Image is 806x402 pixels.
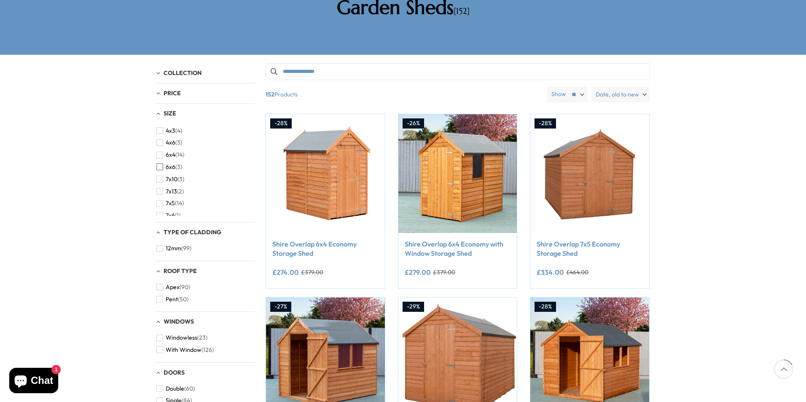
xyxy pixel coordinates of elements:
[164,228,221,236] span: Type of Cladding
[156,344,214,356] button: With Window
[156,383,195,395] button: Double
[405,239,511,258] a: Shire Overlap 6x4 Economy with Window Storage Shed
[530,114,649,233] img: Shire Overlap 7x5 Economy Storage Shed - Best Shed
[201,346,214,354] span: (126)
[7,368,61,395] inbox-online-store-chat: Shopify online store chat
[177,176,184,183] span: (3)
[301,269,323,275] del: £379.00
[164,369,185,376] span: Doors
[166,385,184,392] span: Double
[270,118,292,129] div: -28%
[405,269,431,276] ins: £279.00
[270,302,291,312] div: -27%
[272,269,299,276] ins: £274.00
[596,86,639,102] span: Date, old to new
[156,209,180,222] button: 7x6
[156,185,184,198] button: 7x13
[156,137,182,149] button: 4x6
[166,212,175,219] span: 7x6
[266,114,385,233] img: Shire Overlap 6x4 Economy Storage Shed - Best Shed
[166,163,175,171] span: 6x6
[262,86,544,102] span: Products
[164,318,194,325] span: Windows
[535,118,556,129] div: -28%
[166,200,175,207] span: 7x5
[433,269,455,275] del: £379.00
[156,161,182,173] button: 6x6
[266,63,650,80] input: Search products
[537,239,643,258] a: Shire Overlap 7x5 Economy Storage Shed
[156,332,207,344] button: Windowless
[156,173,184,185] button: 7x10
[175,139,182,146] span: (3)
[166,139,175,146] span: 4x6
[537,269,564,276] ins: £334.00
[272,239,379,258] a: Shire Overlap 6x4 Economy Storage Shed
[166,176,177,183] span: 7x10
[156,149,184,161] button: 6x4
[178,296,188,303] span: (50)
[175,151,184,158] span: (14)
[156,125,182,137] button: 4x3
[403,118,424,129] div: -26%
[156,242,191,255] button: 12mm
[454,6,470,16] span: [152]
[156,281,190,293] button: Apex
[535,302,556,312] div: -28%
[166,151,175,158] span: 6x4
[156,197,184,209] button: 7x5
[266,86,274,102] b: 152
[175,200,184,207] span: (14)
[166,188,177,195] span: 7x13
[166,346,201,354] span: With Window
[156,293,188,306] button: Pent
[591,86,650,102] label: Date, old to new
[181,245,191,252] span: (99)
[197,334,207,341] span: (23)
[166,245,181,252] span: 12mm
[175,212,180,219] span: (1)
[184,385,195,392] span: (60)
[177,188,184,195] span: (2)
[566,269,588,275] del: £464.00
[175,163,182,171] span: (3)
[166,284,180,291] span: Apex
[551,90,566,99] label: Show
[398,114,517,233] img: Shire Overlap 6x4 Economy with Window Storage Shed - Best Shed
[164,69,201,77] span: Collection
[166,296,178,303] span: Pent
[175,127,182,134] span: (4)
[164,110,176,117] span: Size
[164,89,181,97] span: Price
[166,334,197,341] span: Windowless
[166,127,175,134] span: 4x3
[164,267,197,275] span: Roof Type
[180,284,190,291] span: (90)
[403,302,424,312] div: -29%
